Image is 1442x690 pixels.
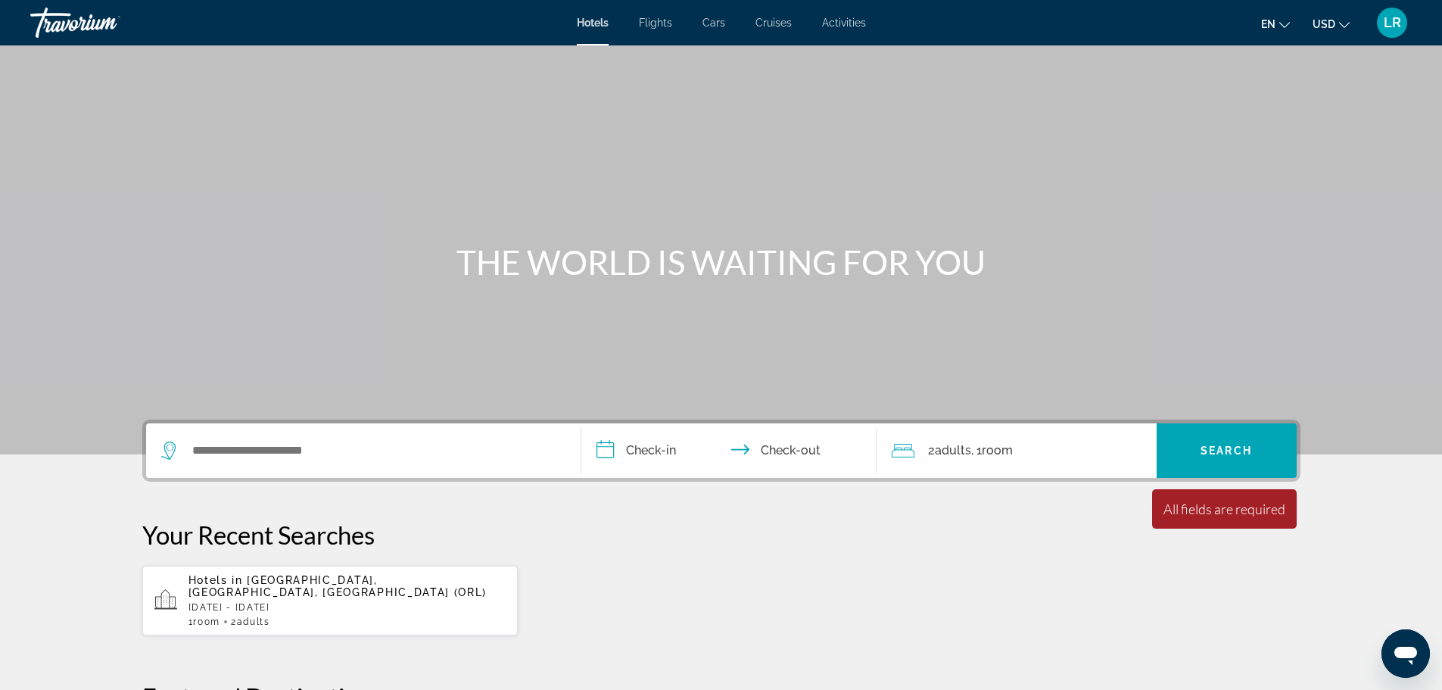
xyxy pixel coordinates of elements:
span: LR [1384,15,1401,30]
a: Activities [822,17,866,29]
button: Travelers: 2 adults, 0 children [877,423,1157,478]
iframe: Button to launch messaging window [1381,629,1430,678]
a: Flights [639,17,672,29]
span: 2 [928,440,971,461]
a: Cruises [755,17,792,29]
div: All fields are required [1163,501,1285,517]
span: Adults [935,443,971,457]
div: Search widget [146,423,1297,478]
span: , 1 [971,440,1013,461]
button: Change currency [1313,13,1350,35]
a: Cars [702,17,725,29]
span: Hotels in [188,574,243,586]
span: Room [982,443,1013,457]
span: [GEOGRAPHIC_DATA], [GEOGRAPHIC_DATA], [GEOGRAPHIC_DATA] (ORL) [188,574,487,598]
p: [DATE] - [DATE] [188,602,506,613]
button: User Menu [1372,7,1412,39]
button: Check in and out dates [581,423,877,478]
a: Travorium [30,3,182,42]
button: Search [1157,423,1297,478]
span: USD [1313,18,1335,30]
p: Your Recent Searches [142,520,1300,550]
a: Hotels [577,17,609,29]
span: Search [1201,445,1252,457]
h1: THE WORLD IS WAITING FOR YOU [438,242,1005,282]
button: Change language [1261,13,1290,35]
span: Room [193,617,220,627]
span: Adults [237,617,270,627]
button: Hotels in [GEOGRAPHIC_DATA], [GEOGRAPHIC_DATA], [GEOGRAPHIC_DATA] (ORL)[DATE] - [DATE]1Room2Adults [142,565,519,636]
span: 1 [188,617,220,627]
span: en [1261,18,1275,30]
span: 2 [231,617,270,627]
